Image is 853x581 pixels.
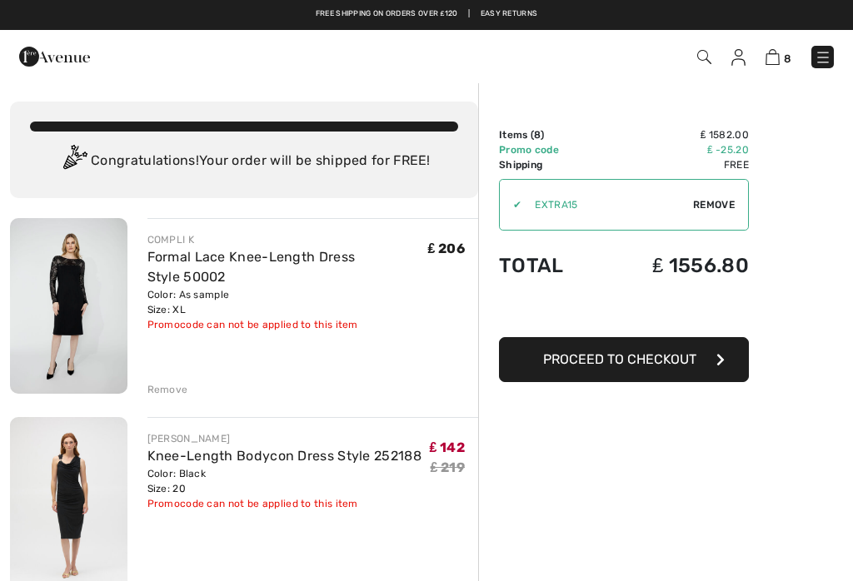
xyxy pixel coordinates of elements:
a: Easy Returns [481,8,538,20]
div: Promocode can not be applied to this item [147,317,428,332]
span: ₤ 206 [428,241,465,256]
a: Free shipping on orders over ₤120 [316,8,458,20]
a: Knee-Length Bodycon Dress Style 252188 [147,448,422,464]
td: Free [599,157,749,172]
td: ₤ -25.20 [599,142,749,157]
td: ₤ 1582.00 [599,127,749,142]
td: Shipping [499,157,599,172]
div: COMPLI K [147,232,428,247]
iframe: PayPal [499,294,749,331]
span: ₤ 142 [430,439,465,455]
td: Items ( ) [499,127,599,142]
input: Promo code [521,180,693,230]
td: Promo code [499,142,599,157]
button: Proceed to Checkout [499,337,749,382]
a: 1ère Avenue [19,47,90,63]
td: Total [499,237,599,294]
img: Search [697,50,711,64]
img: Menu [815,49,831,66]
img: Congratulation2.svg [57,145,91,178]
s: ₤ 219 [431,459,465,475]
img: Shopping Bag [766,49,780,65]
a: 8 [766,47,791,67]
span: 8 [534,129,541,141]
span: Proceed to Checkout [543,351,696,367]
td: ₤ 1556.80 [599,237,749,294]
span: | [468,8,470,20]
div: Remove [147,382,188,397]
img: My Info [731,49,746,66]
div: ✔ [500,197,521,212]
img: Formal Lace Knee-Length Dress Style 50002 [10,218,127,394]
div: [PERSON_NAME] [147,431,422,446]
div: Promocode can not be applied to this item [147,496,422,511]
div: Congratulations! Your order will be shipped for FREE! [30,145,458,178]
a: Formal Lace Knee-Length Dress Style 50002 [147,249,356,285]
img: 1ère Avenue [19,40,90,73]
div: Color: As sample Size: XL [147,287,428,317]
span: Remove [693,197,735,212]
span: 8 [784,52,791,65]
div: Color: Black Size: 20 [147,466,422,496]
